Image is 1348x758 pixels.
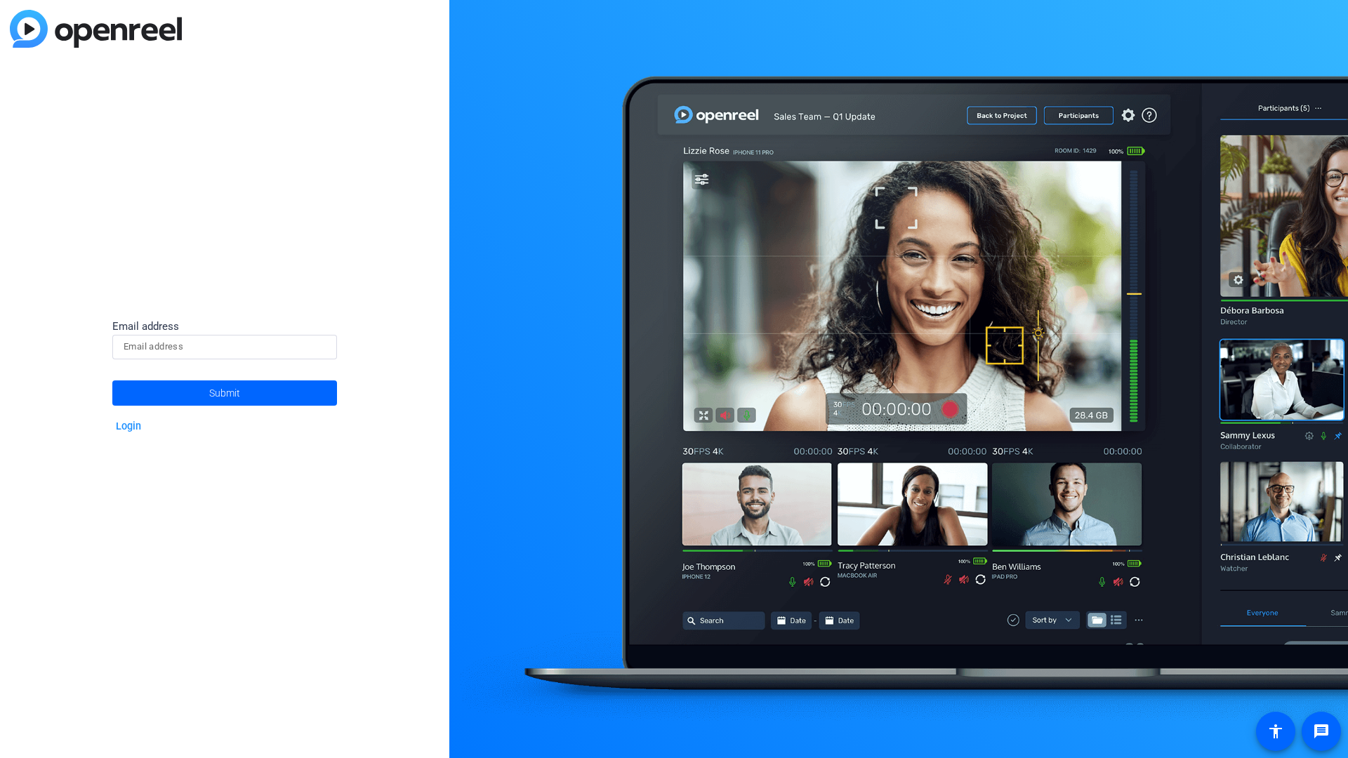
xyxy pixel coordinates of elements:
[1267,723,1284,740] mat-icon: accessibility
[116,420,141,432] a: Login
[1313,723,1330,740] mat-icon: message
[10,10,182,48] img: blue-gradient.svg
[209,375,240,411] span: Submit
[112,320,179,333] span: Email address
[112,380,337,406] button: Submit
[124,338,326,355] input: Email address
